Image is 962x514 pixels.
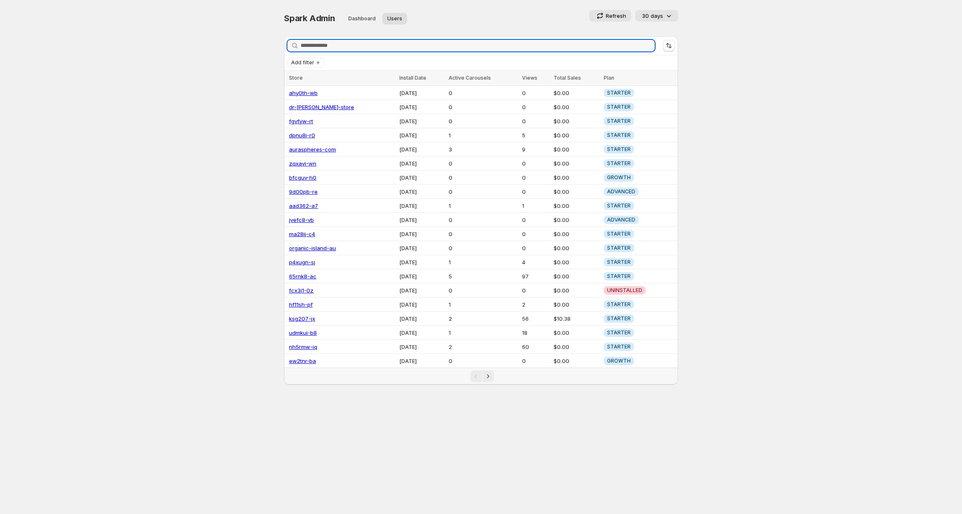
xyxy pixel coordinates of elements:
[520,227,551,241] td: 0
[520,114,551,128] td: 0
[607,188,635,195] span: ADVANCED
[397,114,447,128] td: [DATE]
[397,142,447,156] td: [DATE]
[551,86,601,100] td: $0.00
[289,273,316,280] a: 65rnk8-ac
[551,227,601,241] td: $0.00
[449,75,491,81] span: Active Carousels
[397,354,447,368] td: [DATE]
[551,213,601,227] td: $0.00
[520,297,551,312] td: 2
[446,312,520,326] td: 2
[446,227,520,241] td: 0
[520,241,551,255] td: 0
[446,241,520,255] td: 0
[446,213,520,227] td: 0
[446,86,520,100] td: 0
[607,202,631,209] span: STARTER
[446,114,520,128] td: 0
[397,326,447,340] td: [DATE]
[397,185,447,199] td: [DATE]
[607,358,631,364] span: GROWTH
[289,118,313,124] a: fgvfyw-rt
[607,301,631,308] span: STARTER
[289,132,315,139] a: dpnu8j-r0
[289,160,316,167] a: zqxavi-wn
[289,231,315,237] a: ma28ij-c4
[551,255,601,269] td: $0.00
[607,90,631,96] span: STARTER
[446,354,520,368] td: 0
[642,12,663,20] p: 30 days
[482,370,494,382] button: Next
[289,146,336,153] a: auraspheres-com
[343,13,381,24] button: Dashboard overview
[551,156,601,171] td: $0.00
[446,156,520,171] td: 0
[551,185,601,199] td: $0.00
[607,146,631,153] span: STARTER
[289,343,317,350] a: nh5rmw-iq
[289,188,318,195] a: 9d00pb-re
[446,340,520,354] td: 2
[397,241,447,255] td: [DATE]
[446,283,520,297] td: 0
[289,202,318,209] a: aad362-a7
[284,13,335,23] span: Spark Admin
[551,283,601,297] td: $0.00
[551,326,601,340] td: $0.00
[446,297,520,312] td: 1
[289,315,315,322] a: ksg207-jx
[520,255,551,269] td: 4
[289,217,314,223] a: jvefc8-vb
[520,86,551,100] td: 0
[607,315,631,322] span: STARTER
[289,75,303,81] span: Store
[607,217,635,223] span: ADVANCED
[520,213,551,227] td: 0
[287,58,324,68] button: Add filter
[520,142,551,156] td: 9
[551,241,601,255] td: $0.00
[397,171,447,185] td: [DATE]
[607,132,631,139] span: STARTER
[446,269,520,283] td: 5
[520,128,551,142] td: 5
[551,171,601,185] td: $0.00
[289,301,313,308] a: hf11sh-pf
[607,104,631,110] span: STARTER
[446,185,520,199] td: 0
[635,10,678,22] button: 30 days
[589,10,631,22] button: Refresh
[446,128,520,142] td: 1
[607,231,631,237] span: STARTER
[607,245,631,251] span: STARTER
[446,171,520,185] td: 0
[397,156,447,171] td: [DATE]
[663,40,675,51] button: Sort the results
[284,368,678,385] nav: Pagination
[289,174,316,181] a: bfcguv-h0
[520,199,551,213] td: 1
[397,86,447,100] td: [DATE]
[397,312,447,326] td: [DATE]
[607,174,631,181] span: GROWTH
[289,259,315,266] a: p4xugn-sj
[551,340,601,354] td: $0.00
[520,326,551,340] td: 18
[607,118,631,124] span: STARTER
[554,75,581,81] span: Total Sales
[397,213,447,227] td: [DATE]
[551,142,601,156] td: $0.00
[446,100,520,114] td: 0
[387,15,402,22] span: Users
[399,75,426,81] span: Install Date
[520,269,551,283] td: 97
[446,326,520,340] td: 1
[551,354,601,368] td: $0.00
[289,358,316,364] a: ew2tnr-ba
[446,142,520,156] td: 3
[397,283,447,297] td: [DATE]
[446,255,520,269] td: 1
[520,171,551,185] td: 0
